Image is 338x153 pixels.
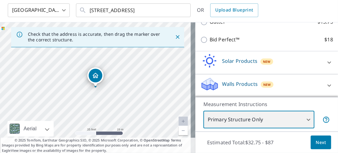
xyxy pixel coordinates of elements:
div: Primary Structure Only [203,111,314,128]
span: New [263,59,271,64]
a: Current Level 20, Zoom Out [179,126,188,135]
p: Solar Products [222,57,257,65]
p: Check that the address is accurate, then drag the marker over the correct structure. [28,31,164,43]
p: Estimated Total: $32.75 - $87 [202,136,278,149]
span: Upload Blueprint [215,6,253,14]
span: © 2025 TomTom, Earthstar Geographics SIO, © 2025 Microsoft Corporation, © [15,138,181,143]
div: Solar ProductsNew [200,54,333,72]
div: Aerial [7,121,54,137]
button: Next [311,136,331,150]
span: Next [316,139,326,146]
a: Current Level 20, Zoom In Disabled [179,117,188,126]
p: Walls Products [222,80,258,88]
div: Aerial [22,121,38,137]
div: Dropped pin, building 1, Residential property, 225 S Paint St Chillicothe, OH 45601 [87,67,104,87]
p: Bid Perfect™ [210,36,240,44]
span: Your report will include only the primary structure on the property. For example, a detached gara... [322,116,330,123]
a: Upload Blueprint [210,3,258,17]
div: Walls ProductsNew [200,77,333,95]
span: New [263,82,271,87]
div: [GEOGRAPHIC_DATA] [8,2,70,19]
a: Terms [171,138,181,142]
button: Close [174,33,182,41]
input: Search by address or latitude-longitude [90,2,178,19]
p: $18 [325,36,333,44]
a: OpenStreetMap [144,138,170,142]
p: Measurement Instructions [203,100,330,108]
div: OR [197,3,258,17]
